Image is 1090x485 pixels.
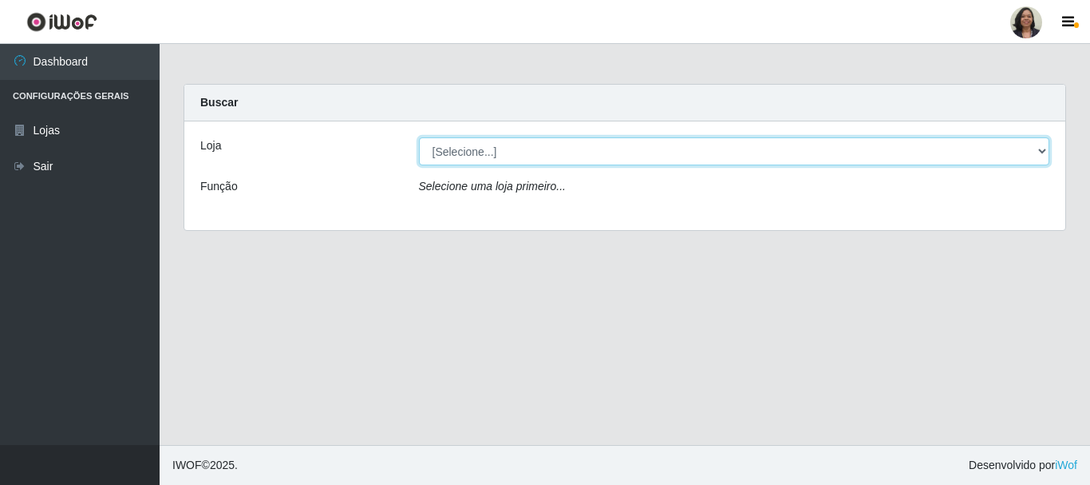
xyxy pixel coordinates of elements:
[200,137,221,154] label: Loja
[172,459,202,471] span: IWOF
[200,178,238,195] label: Função
[1055,459,1077,471] a: iWof
[969,457,1077,474] span: Desenvolvido por
[26,12,97,32] img: CoreUI Logo
[172,457,238,474] span: © 2025 .
[200,96,238,109] strong: Buscar
[419,180,566,193] i: Selecione uma loja primeiro...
